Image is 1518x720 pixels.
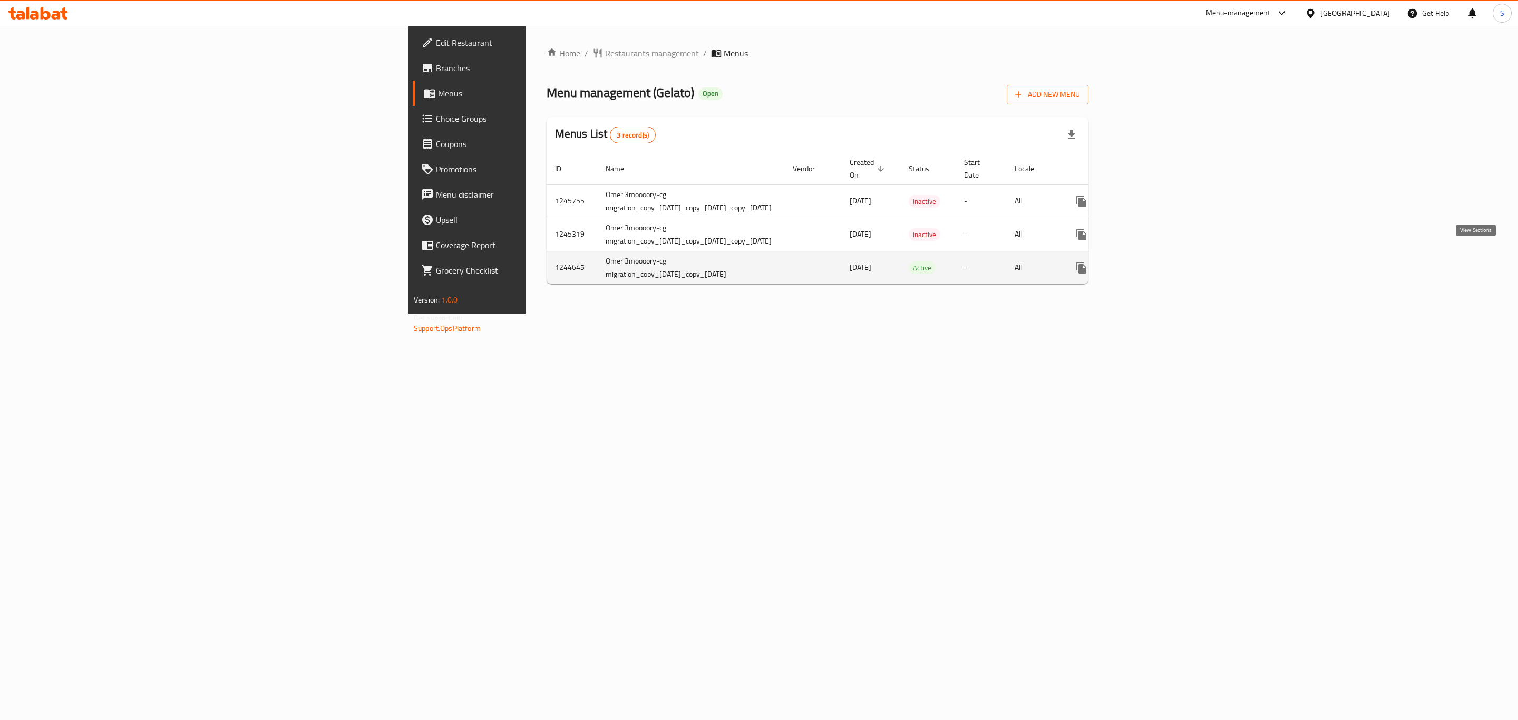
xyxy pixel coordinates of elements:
[436,213,654,226] span: Upsell
[413,207,662,232] a: Upsell
[610,130,655,140] span: 3 record(s)
[555,126,656,143] h2: Menus List
[436,138,654,150] span: Coupons
[793,162,829,175] span: Vendor
[1060,153,1179,185] th: Actions
[597,184,784,218] td: Omer 3moooory-cg migration_copy_[DATE]_copy_[DATE]_copy_[DATE]
[436,264,654,277] span: Grocery Checklist
[909,196,940,208] span: Inactive
[413,81,662,106] a: Menus
[909,229,940,241] span: Inactive
[436,163,654,176] span: Promotions
[547,47,1088,60] nav: breadcrumb
[698,89,723,98] span: Open
[724,47,748,60] span: Menus
[547,81,694,104] span: Menu management ( Gelato )
[1069,222,1094,247] button: more
[597,218,784,251] td: Omer 3moooory-cg migration_copy_[DATE]_copy_[DATE]_copy_[DATE]
[1206,7,1271,20] div: Menu-management
[606,162,638,175] span: Name
[964,156,994,181] span: Start Date
[1006,218,1060,251] td: All
[547,153,1179,285] table: enhanced table
[1006,251,1060,284] td: All
[1007,85,1088,104] button: Add New Menu
[414,322,481,335] a: Support.OpsPlatform
[438,87,654,100] span: Menus
[413,131,662,157] a: Coupons
[1500,7,1504,19] span: S
[555,162,575,175] span: ID
[1015,162,1048,175] span: Locale
[413,55,662,81] a: Branches
[909,162,943,175] span: Status
[597,251,784,284] td: Omer 3moooory-cg migration_copy_[DATE]_copy_[DATE]
[413,106,662,131] a: Choice Groups
[610,127,656,143] div: Total records count
[956,251,1006,284] td: -
[1320,7,1390,19] div: [GEOGRAPHIC_DATA]
[413,258,662,283] a: Grocery Checklist
[909,261,936,274] div: Active
[850,227,871,241] span: [DATE]
[909,228,940,241] div: Inactive
[956,218,1006,251] td: -
[413,157,662,182] a: Promotions
[1069,189,1094,214] button: more
[1006,184,1060,218] td: All
[1059,122,1084,148] div: Export file
[703,47,707,60] li: /
[436,62,654,74] span: Branches
[1069,255,1094,280] button: more
[850,156,888,181] span: Created On
[441,293,458,307] span: 1.0.0
[909,195,940,208] div: Inactive
[698,87,723,100] div: Open
[413,182,662,207] a: Menu disclaimer
[436,188,654,201] span: Menu disclaimer
[436,112,654,125] span: Choice Groups
[850,194,871,208] span: [DATE]
[414,311,462,325] span: Get support on:
[909,262,936,274] span: Active
[1015,88,1080,101] span: Add New Menu
[414,293,440,307] span: Version:
[413,30,662,55] a: Edit Restaurant
[413,232,662,258] a: Coverage Report
[956,184,1006,218] td: -
[436,36,654,49] span: Edit Restaurant
[436,239,654,251] span: Coverage Report
[850,260,871,274] span: [DATE]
